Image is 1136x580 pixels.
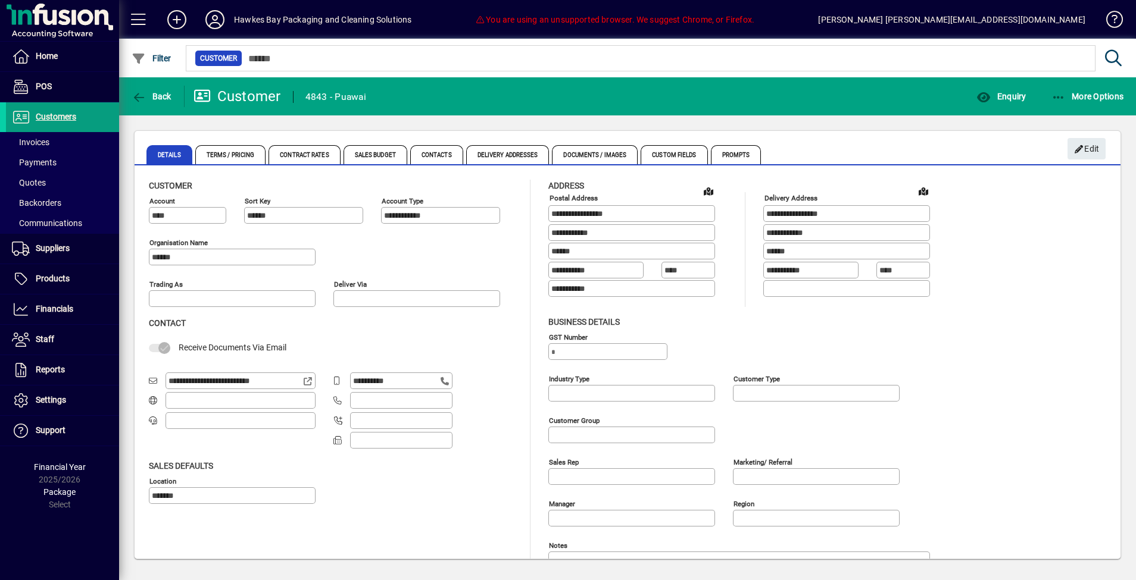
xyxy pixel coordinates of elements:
[129,48,174,69] button: Filter
[36,274,70,283] span: Products
[36,395,66,405] span: Settings
[149,197,175,205] mat-label: Account
[6,385,119,415] a: Settings
[549,416,600,424] mat-label: Customer group
[132,92,171,101] span: Back
[914,181,933,200] a: View on map
[12,158,57,167] span: Payments
[234,10,412,29] div: Hawkes Bay Packaging and Cleaning Solutions
[6,355,119,385] a: Reports
[149,280,183,289] mat-label: Trading as
[149,318,186,328] span: Contact
[549,374,589,383] mat-label: Industry type
[476,15,754,24] span: You are using an unsupported browser. We suggest Chrome, or Firefox.
[179,343,286,352] span: Receive Documents Via Email
[36,51,58,61] span: Home
[549,457,579,466] mat-label: Sales rep
[36,81,52,91] span: POS
[36,112,76,121] span: Customers
[12,198,61,208] span: Backorders
[34,462,86,472] span: Financial Year
[12,137,49,147] span: Invoices
[6,173,119,193] a: Quotes
[711,145,762,164] span: Prompts
[641,145,707,164] span: Custom Fields
[1048,86,1127,107] button: More Options
[36,365,65,374] span: Reports
[36,334,54,344] span: Staff
[6,234,119,264] a: Suppliers
[149,239,208,247] mat-label: Organisation name
[1097,2,1121,41] a: Knowledge Base
[200,52,237,64] span: Customer
[36,304,73,313] span: Financials
[6,72,119,102] a: POS
[552,145,638,164] span: Documents / Images
[734,374,780,383] mat-label: Customer type
[36,243,70,253] span: Suppliers
[1068,138,1106,159] button: Edit
[6,42,119,71] a: Home
[548,317,620,327] span: Business details
[548,181,584,190] span: Address
[269,145,340,164] span: Contract Rates
[6,213,119,233] a: Communications
[305,87,366,106] div: 4843 - Puawai
[973,86,1029,107] button: Enquiry
[6,152,119,173] a: Payments
[146,145,192,164] span: Details
[466,145,550,164] span: Delivery Addresses
[410,145,463,164] span: Contacts
[549,541,567,549] mat-label: Notes
[1051,92,1124,101] span: More Options
[699,181,718,200] a: View on map
[129,86,174,107] button: Back
[734,457,792,466] mat-label: Marketing/ Referral
[344,145,407,164] span: Sales Budget
[6,193,119,213] a: Backorders
[549,499,575,507] mat-label: Manager
[818,10,1085,29] div: [PERSON_NAME] [PERSON_NAME][EMAIL_ADDRESS][DOMAIN_NAME]
[1074,139,1100,159] span: Edit
[194,87,281,106] div: Customer
[149,476,176,485] mat-label: Location
[6,325,119,355] a: Staff
[158,9,196,30] button: Add
[12,178,46,187] span: Quotes
[6,264,119,294] a: Products
[149,181,192,190] span: Customer
[132,54,171,63] span: Filter
[245,197,270,205] mat-label: Sort key
[6,294,119,324] a: Financials
[334,280,367,289] mat-label: Deliver via
[119,86,185,107] app-page-header-button: Back
[149,461,213,471] span: Sales defaults
[43,487,76,497] span: Package
[195,145,266,164] span: Terms / Pricing
[734,499,754,507] mat-label: Region
[6,132,119,152] a: Invoices
[12,218,82,228] span: Communications
[196,9,234,30] button: Profile
[382,197,423,205] mat-label: Account Type
[36,425,65,435] span: Support
[6,416,119,446] a: Support
[549,333,588,341] mat-label: GST Number
[976,92,1026,101] span: Enquiry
